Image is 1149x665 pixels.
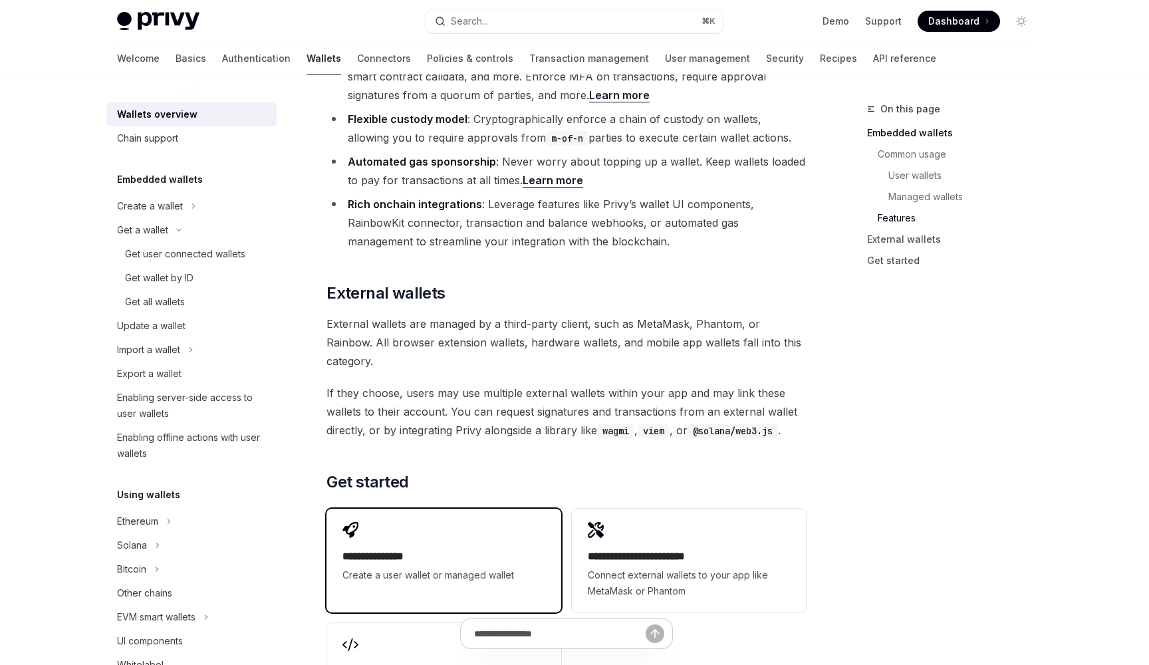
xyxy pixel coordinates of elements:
a: Support [865,15,902,28]
div: Solana [117,537,147,553]
h5: Embedded wallets [117,172,203,188]
a: User wallets [888,165,1043,186]
span: Connect external wallets to your app like MetaMask or Phantom [588,567,790,599]
span: If they choose, users may use multiple external wallets within your app and may link these wallet... [326,384,806,440]
a: Basics [176,43,206,74]
a: Authentication [222,43,291,74]
li: : Never worry about topping up a wallet. Keep wallets loaded to pay for transactions at all times. [326,152,806,190]
div: Get user connected wallets [125,246,245,262]
h5: Using wallets [117,487,180,503]
a: Enabling offline actions with user wallets [106,426,277,465]
div: Bitcoin [117,561,146,577]
a: Get wallet by ID [106,266,277,290]
a: Wallets [307,43,341,74]
a: Learn more [523,174,583,188]
div: Other chains [117,585,172,601]
a: Transaction management [529,43,649,74]
a: Demo [823,15,849,28]
a: External wallets [867,229,1043,250]
a: UI components [106,629,277,653]
a: Policies & controls [427,43,513,74]
div: Update a wallet [117,318,186,334]
button: Search...⌘K [426,9,723,33]
strong: Flexible custody model [348,112,467,126]
a: Security [766,43,804,74]
div: EVM smart wallets [117,609,195,625]
a: Other chains [106,581,277,605]
span: Create a user wallet or managed wallet [342,567,545,583]
a: Common usage [878,144,1043,165]
span: External wallets are managed by a third-party client, such as MetaMask, Phantom, or Rainbow. All ... [326,315,806,370]
a: Get user connected wallets [106,242,277,266]
button: Toggle dark mode [1011,11,1032,32]
div: Search... [451,13,488,29]
a: Export a wallet [106,362,277,386]
a: Get all wallets [106,290,277,314]
strong: Rich onchain integrations [348,198,482,211]
div: Chain support [117,130,178,146]
a: API reference [873,43,936,74]
span: Get started [326,471,408,493]
span: ⌘ K [702,16,715,27]
a: Recipes [820,43,857,74]
a: Chain support [106,126,277,150]
a: Dashboard [918,11,1000,32]
a: Update a wallet [106,314,277,338]
div: Enabling server-side access to user wallets [117,390,269,422]
li: : Cryptographically enforce a chain of custody on wallets, allowing you to require approvals from... [326,110,806,147]
a: Features [878,207,1043,229]
a: Get started [867,250,1043,271]
span: On this page [880,101,940,117]
a: Enabling server-side access to user wallets [106,386,277,426]
div: Create a wallet [117,198,183,214]
div: Import a wallet [117,342,180,358]
a: Managed wallets [888,186,1043,207]
code: viem [638,424,670,438]
div: Ethereum [117,513,158,529]
code: @solana/web3.js [688,424,778,438]
div: Get all wallets [125,294,185,310]
strong: Automated gas sponsorship [348,155,496,168]
span: Dashboard [928,15,979,28]
div: Export a wallet [117,366,182,382]
span: External wallets [326,283,445,304]
a: Welcome [117,43,160,74]
a: Connectors [357,43,411,74]
button: Send message [646,624,664,643]
li: : Leverage features like Privy’s wallet UI components, RainbowKit connector, transaction and bala... [326,195,806,251]
a: Learn more [589,88,650,102]
a: User management [665,43,750,74]
div: Get a wallet [117,222,168,238]
div: Wallets overview [117,106,197,122]
div: UI components [117,633,183,649]
img: light logo [117,12,199,31]
code: m-of-n [546,131,588,146]
div: Get wallet by ID [125,270,193,286]
a: Wallets overview [106,102,277,126]
a: Embedded wallets [867,122,1043,144]
div: Enabling offline actions with user wallets [117,430,269,462]
code: wagmi [597,424,634,438]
